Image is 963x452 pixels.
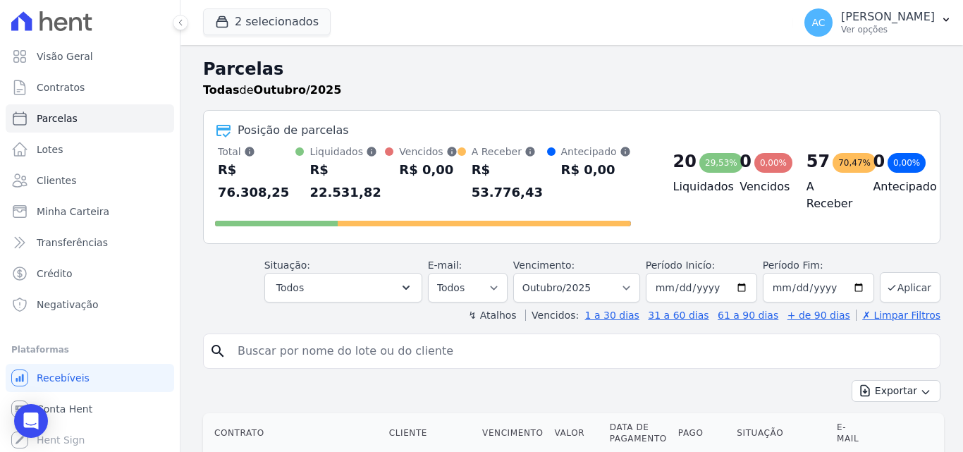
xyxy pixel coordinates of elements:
a: Parcelas [6,104,174,133]
div: 29,53% [699,153,743,173]
div: R$ 0,00 [561,159,631,181]
div: R$ 76.308,25 [218,159,295,204]
div: R$ 22.531,82 [309,159,385,204]
span: Lotes [37,142,63,157]
p: [PERSON_NAME] [841,10,935,24]
a: 61 a 90 dias [718,310,778,321]
p: de [203,82,341,99]
label: Período Fim: [763,258,874,273]
a: 31 a 60 dias [648,310,709,321]
button: Todos [264,273,422,303]
div: 0 [873,150,885,173]
div: Plataformas [11,341,168,358]
label: Período Inicío: [646,259,715,271]
span: Negativação [37,298,99,312]
button: AC [PERSON_NAME] Ver opções [793,3,963,42]
a: + de 90 dias [787,310,850,321]
span: Visão Geral [37,49,93,63]
h4: Vencidos [740,178,784,195]
span: Contratos [37,80,85,94]
div: 0 [740,150,752,173]
div: Total [218,145,295,159]
span: Conta Hent [37,402,92,416]
input: Buscar por nome do lote ou do cliente [229,337,934,365]
span: AC [812,18,826,28]
h4: A Receber [806,178,851,212]
div: 57 [806,150,830,173]
a: ✗ Limpar Filtros [856,310,940,321]
div: R$ 0,00 [399,159,457,181]
span: Todos [276,279,304,296]
div: 20 [673,150,697,173]
button: Exportar [852,380,940,402]
span: Crédito [37,267,73,281]
label: Situação: [264,259,310,271]
a: Minha Carteira [6,197,174,226]
h2: Parcelas [203,56,940,82]
div: Open Intercom Messenger [14,404,48,438]
div: 0,00% [888,153,926,173]
label: ↯ Atalhos [468,310,516,321]
a: 1 a 30 dias [585,310,639,321]
a: Crédito [6,259,174,288]
div: 70,47% [833,153,876,173]
a: Lotes [6,135,174,164]
span: Minha Carteira [37,204,109,219]
div: R$ 53.776,43 [472,159,547,204]
button: 2 selecionados [203,8,331,35]
div: Vencidos [399,145,457,159]
div: Posição de parcelas [238,122,349,139]
span: Clientes [37,173,76,188]
div: A Receber [472,145,547,159]
i: search [209,343,226,360]
span: Parcelas [37,111,78,126]
a: Visão Geral [6,42,174,71]
h4: Antecipado [873,178,917,195]
label: Vencidos: [525,310,579,321]
label: Vencimento: [513,259,575,271]
button: Aplicar [880,272,940,303]
p: Ver opções [841,24,935,35]
div: 0,00% [754,153,792,173]
a: Recebíveis [6,364,174,392]
a: Transferências [6,228,174,257]
a: Contratos [6,73,174,102]
label: E-mail: [428,259,462,271]
div: Antecipado [561,145,631,159]
span: Recebíveis [37,371,90,385]
a: Clientes [6,166,174,195]
div: Liquidados [309,145,385,159]
a: Negativação [6,291,174,319]
strong: Todas [203,83,240,97]
a: Conta Hent [6,395,174,423]
h4: Liquidados [673,178,718,195]
span: Transferências [37,236,108,250]
strong: Outubro/2025 [254,83,342,97]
